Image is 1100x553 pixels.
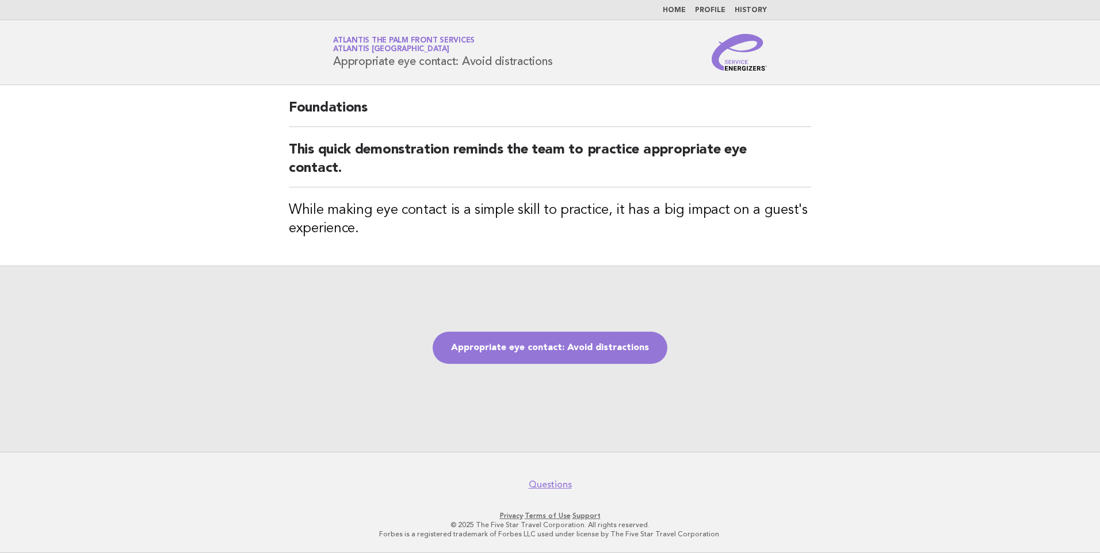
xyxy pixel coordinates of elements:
a: Terms of Use [525,512,571,520]
a: Atlantis The Palm Front ServicesAtlantis [GEOGRAPHIC_DATA] [333,37,475,53]
p: © 2025 The Five Star Travel Corporation. All rights reserved. [198,520,902,529]
a: Questions [529,479,572,490]
a: History [735,7,767,14]
a: Privacy [500,512,523,520]
a: Appropriate eye contact: Avoid distractions [433,332,667,364]
h1: Appropriate eye contact: Avoid distractions [333,37,552,67]
span: Atlantis [GEOGRAPHIC_DATA] [333,46,449,53]
h2: This quick demonstration reminds the team to practice appropriate eye contact. [289,141,811,187]
a: Profile [695,7,725,14]
p: · · [198,511,902,520]
a: Support [572,512,601,520]
h2: Foundations [289,99,811,127]
h3: While making eye contact is a simple skill to practice, it has a big impact on a guest's experience. [289,201,811,238]
img: Service Energizers [712,34,767,71]
a: Home [663,7,686,14]
p: Forbes is a registered trademark of Forbes LLC used under license by The Five Star Travel Corpora... [198,529,902,539]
